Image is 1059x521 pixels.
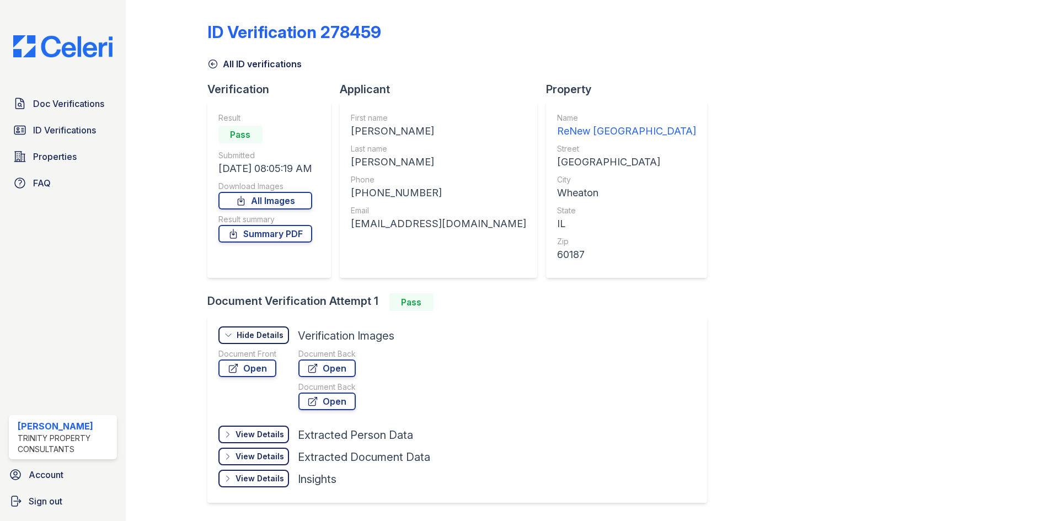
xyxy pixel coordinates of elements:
[557,112,696,139] a: Name ReNew [GEOGRAPHIC_DATA]
[33,97,104,110] span: Doc Verifications
[207,57,302,71] a: All ID verifications
[218,181,312,192] div: Download Images
[557,123,696,139] div: ReNew [GEOGRAPHIC_DATA]
[218,225,312,243] a: Summary PDF
[557,185,696,201] div: Wheaton
[237,330,284,341] div: Hide Details
[351,154,526,170] div: [PERSON_NAME]
[218,359,276,377] a: Open
[298,427,413,443] div: Extracted Person Data
[351,112,526,123] div: First name
[298,449,430,465] div: Extracted Document Data
[1013,477,1048,510] iframe: chat widget
[218,348,276,359] div: Document Front
[207,293,716,311] div: Document Verification Attempt 1
[218,214,312,225] div: Result summary
[33,176,51,190] span: FAQ
[557,247,696,262] div: 60187
[29,468,63,481] span: Account
[351,185,526,201] div: [PHONE_NUMBER]
[557,236,696,247] div: Zip
[9,119,117,141] a: ID Verifications
[218,112,312,123] div: Result
[236,473,284,484] div: View Details
[298,471,336,487] div: Insights
[351,216,526,232] div: [EMAIL_ADDRESS][DOMAIN_NAME]
[29,495,62,508] span: Sign out
[207,22,381,42] div: ID Verification 278459
[351,123,526,139] div: [PERSON_NAME]
[236,451,284,462] div: View Details
[9,172,117,194] a: FAQ
[351,143,526,154] div: Last name
[351,174,526,185] div: Phone
[218,161,312,176] div: [DATE] 08:05:19 AM
[298,359,356,377] a: Open
[298,348,356,359] div: Document Back
[18,433,113,455] div: Trinity Property Consultants
[207,82,340,97] div: Verification
[236,429,284,440] div: View Details
[298,328,394,343] div: Verification Images
[340,82,546,97] div: Applicant
[9,93,117,115] a: Doc Verifications
[9,146,117,168] a: Properties
[557,154,696,170] div: [GEOGRAPHIC_DATA]
[218,150,312,161] div: Submitted
[218,126,263,143] div: Pass
[298,382,356,393] div: Document Back
[298,393,356,410] a: Open
[4,464,121,486] a: Account
[33,123,96,137] span: ID Verifications
[389,293,434,311] div: Pass
[557,112,696,123] div: Name
[18,420,113,433] div: [PERSON_NAME]
[351,205,526,216] div: Email
[546,82,716,97] div: Property
[4,490,121,512] a: Sign out
[557,143,696,154] div: Street
[4,35,121,57] img: CE_Logo_Blue-a8612792a0a2168367f1c8372b55b34899dd931a85d93a1a3d3e32e68fde9ad4.png
[557,174,696,185] div: City
[33,150,77,163] span: Properties
[557,216,696,232] div: IL
[218,192,312,210] a: All Images
[557,205,696,216] div: State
